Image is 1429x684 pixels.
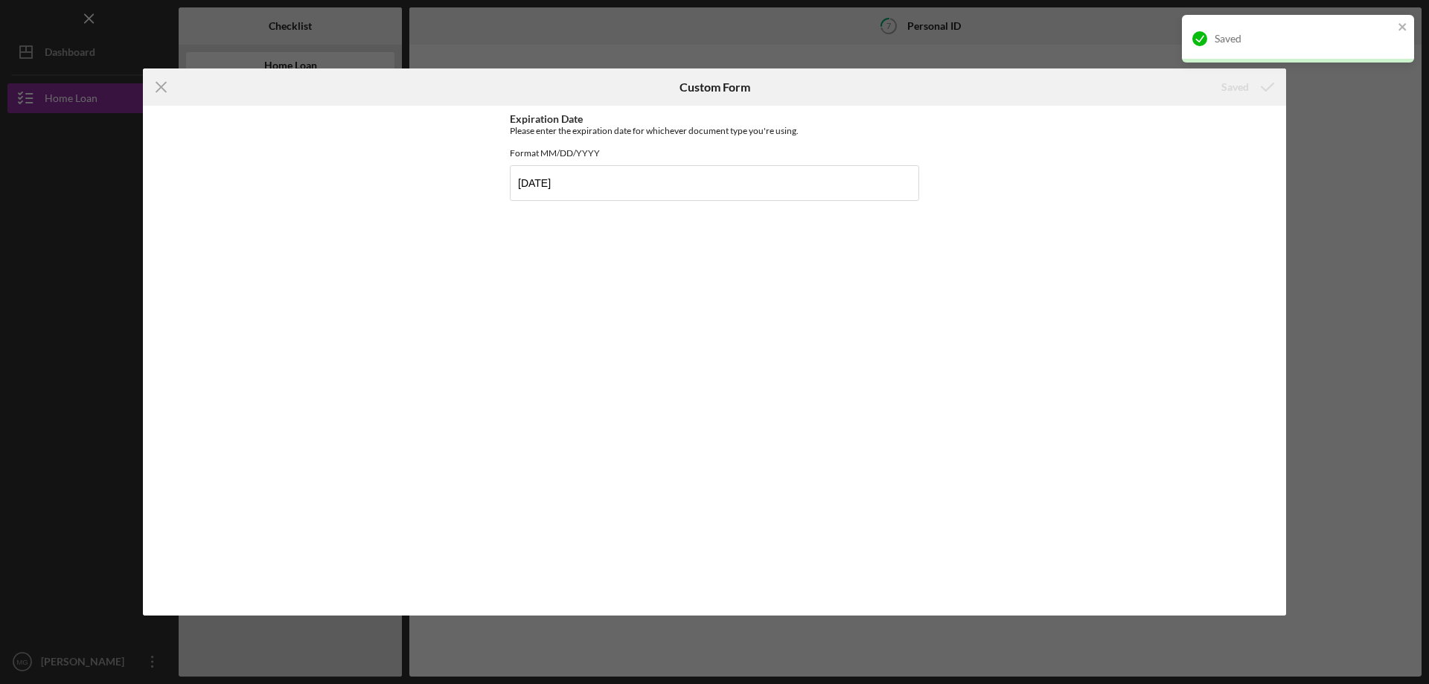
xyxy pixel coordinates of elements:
[510,112,583,125] label: Expiration Date
[1206,72,1286,102] button: Saved
[510,125,919,159] div: Please enter the expiration date for whichever document type you're using. Format MM/DD/YYYY
[1398,21,1408,35] button: close
[1215,33,1393,45] div: Saved
[1221,72,1249,102] div: Saved
[680,80,750,94] h6: Custom Form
